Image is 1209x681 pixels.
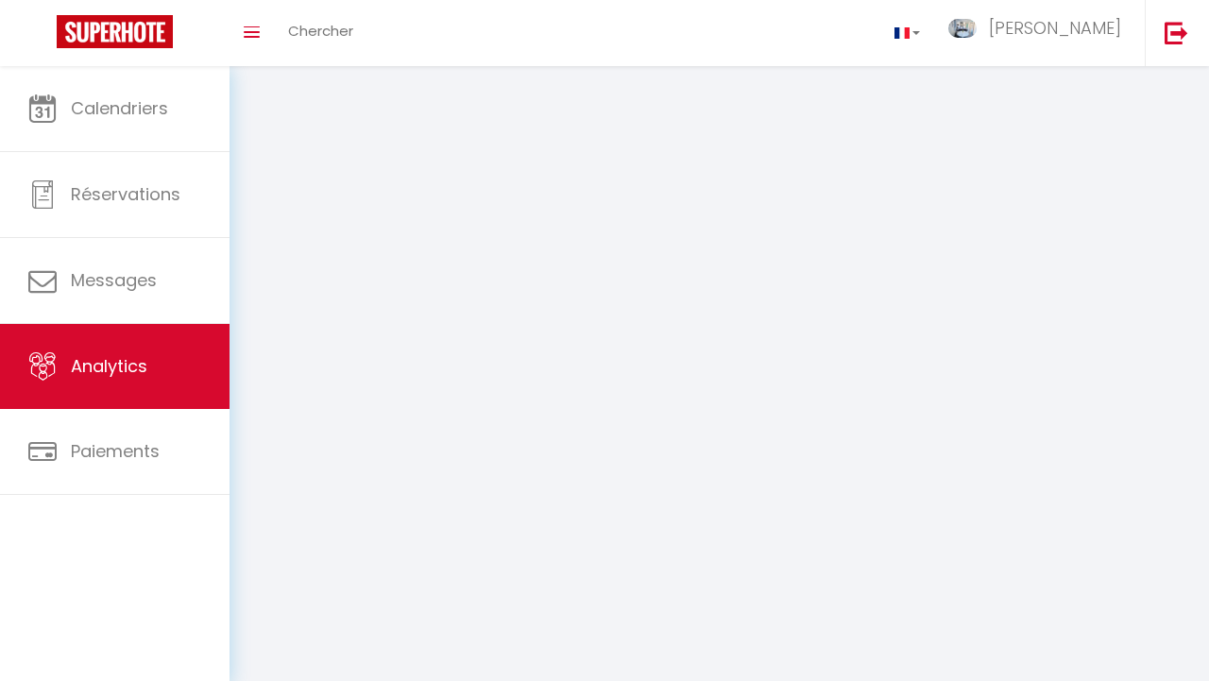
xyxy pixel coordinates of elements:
span: Calendriers [71,96,168,120]
span: Chercher [288,21,353,41]
img: ... [948,19,977,38]
img: logout [1165,21,1188,44]
span: Analytics [71,354,147,378]
span: Paiements [71,439,160,463]
span: Réservations [71,182,180,206]
span: Messages [71,268,157,292]
span: [PERSON_NAME] [989,16,1121,40]
img: Super Booking [57,15,173,48]
button: Ouvrir le widget de chat LiveChat [15,8,72,64]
